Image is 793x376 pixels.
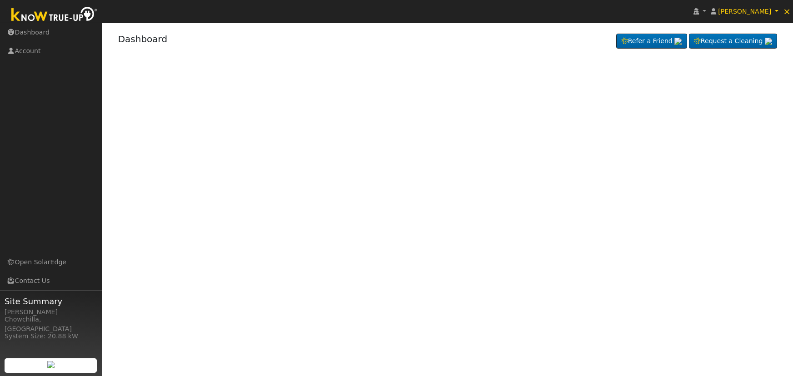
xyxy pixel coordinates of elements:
img: retrieve [674,38,682,45]
div: Chowchilla, [GEOGRAPHIC_DATA] [5,315,97,334]
a: Dashboard [118,34,168,45]
img: retrieve [765,38,772,45]
img: Know True-Up [7,5,102,25]
div: [PERSON_NAME] [5,307,97,317]
img: retrieve [47,361,55,368]
span: × [783,6,791,17]
span: Site Summary [5,295,97,307]
div: System Size: 20.88 kW [5,331,97,341]
a: Refer a Friend [616,34,687,49]
a: Request a Cleaning [689,34,777,49]
span: [PERSON_NAME] [718,8,771,15]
